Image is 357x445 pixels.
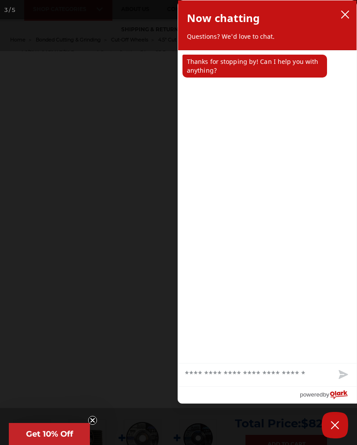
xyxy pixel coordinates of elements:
span: by [323,389,329,400]
button: Close teaser [88,416,97,425]
div: Get 10% OffClose teaser [9,423,90,445]
h2: Now chatting [187,9,260,27]
div: chat [178,50,357,363]
button: Send message [328,363,357,386]
p: Questions? We'd love to chat. [187,32,348,41]
p: Thanks for stopping by! Can I help you with anything? [182,55,327,78]
button: Close Chatbox [322,412,348,438]
a: Powered by Olark [300,387,357,403]
span: Get 10% Off [26,429,73,439]
button: close chatbox [338,8,352,21]
span: powered [300,389,323,400]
